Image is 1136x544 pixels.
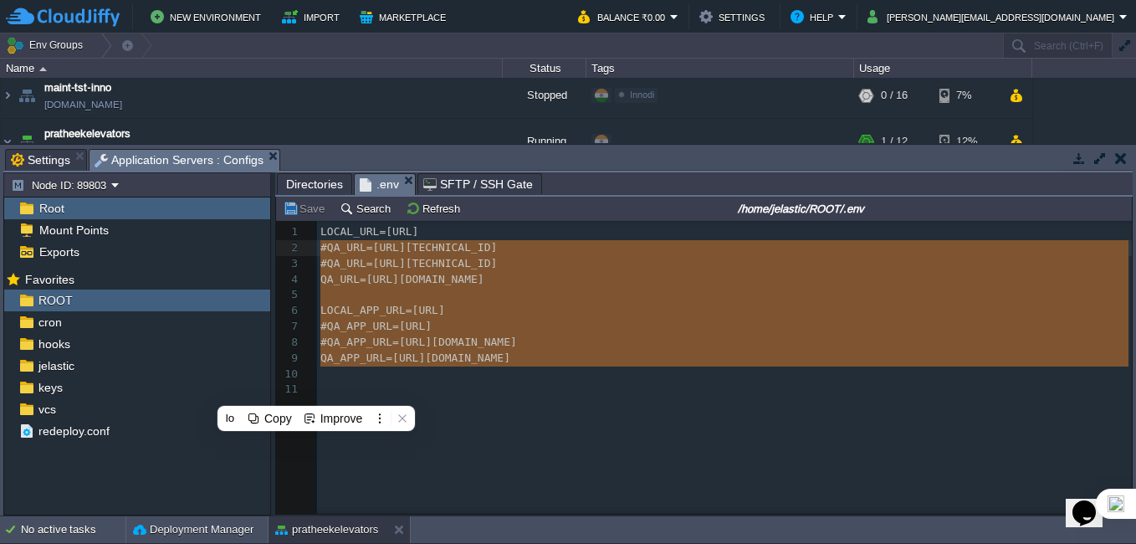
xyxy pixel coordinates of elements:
a: keys [35,380,65,395]
div: 10 [276,367,302,382]
button: Refresh [406,201,465,216]
span: LOCAL_APP_URL=[URL] [320,304,445,316]
div: 4 [276,272,302,288]
div: 11 [276,382,302,398]
img: CloudJiffy [6,7,120,28]
img: AMDAwAAAACH5BAEAAAAALAAAAAABAAEAAAICRAEAOw== [1,119,14,164]
div: Usage [855,59,1031,78]
div: 1 [276,224,302,240]
div: 12% [939,119,994,164]
a: Mount Points [36,223,111,238]
span: #QA_APP_URL=[URL][DOMAIN_NAME] [320,336,517,348]
button: New Environment [151,7,266,27]
img: AMDAwAAAACH5BAEAAAAALAAAAAABAAEAAAICRAEAOw== [1,73,14,118]
span: #QA_APP_URL=[URL] [320,320,432,332]
iframe: chat widget [1066,477,1119,527]
div: 6 [276,303,302,319]
a: cron [35,315,64,330]
div: 9 [276,351,302,367]
a: Favorites [22,273,77,286]
span: Application Servers : Configs [95,150,264,171]
button: Save [283,201,330,216]
div: Stopped [503,73,586,118]
span: QA_APP_URL=[URL][DOMAIN_NAME] [320,352,510,364]
span: #QA_URL=[URL][TECHNICAL_ID] [320,257,497,269]
button: Balance ₹0.00 [578,7,670,27]
span: Innodi [630,90,654,100]
span: Favorites [22,272,77,287]
a: jelastic [35,358,77,373]
img: AMDAwAAAACH5BAEAAAAALAAAAAABAAEAAAICRAEAOw== [15,119,38,164]
a: redeploy.conf [35,423,112,439]
a: hooks [35,336,73,352]
a: Root [36,201,67,216]
button: Settings [699,7,770,27]
button: Deployment Manager [133,521,253,538]
a: Exports [36,244,82,259]
img: AMDAwAAAACH5BAEAAAAALAAAAAABAAEAAAICRAEAOw== [39,67,47,71]
a: vcs [35,402,59,417]
div: Tags [587,59,853,78]
div: 5 [276,287,302,303]
button: [PERSON_NAME][EMAIL_ADDRESS][DOMAIN_NAME] [867,7,1119,27]
div: 1 / 12 [881,119,908,164]
div: 7% [939,73,994,118]
span: LOCAL_URL=[URL] [320,225,418,238]
div: 2 [276,240,302,256]
button: Help [791,7,838,27]
a: maint-tst-inno [44,80,111,96]
button: Marketplace [360,7,451,27]
span: Directories [286,174,343,194]
span: SFTP / SSH Gate [423,174,533,194]
a: pratheekelevators [44,126,130,142]
li: /home/jelastic/ROOT/.env [354,173,416,194]
div: 0 / 16 [881,73,908,118]
a: [DOMAIN_NAME] [44,142,122,159]
span: #QA_URL=[URL][TECHNICAL_ID] [320,241,497,254]
span: Settings [11,150,70,170]
button: Env Groups [6,33,89,57]
div: No active tasks [21,516,125,543]
button: pratheekelevators [275,521,378,538]
div: 3 [276,256,302,272]
div: Name [2,59,502,78]
div: 7 [276,319,302,335]
a: ROOT [35,293,75,308]
div: 8 [276,335,302,351]
button: Import [282,7,345,27]
a: [DOMAIN_NAME] [44,96,122,113]
span: .env [360,174,399,195]
span: QA_URL=[URL][DOMAIN_NAME] [320,273,484,285]
div: Status [504,59,586,78]
button: Node ID: 89803 [11,177,111,192]
div: Running [503,119,586,164]
img: AMDAwAAAACH5BAEAAAAALAAAAAABAAEAAAICRAEAOw== [15,73,38,118]
button: Search [340,201,396,216]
